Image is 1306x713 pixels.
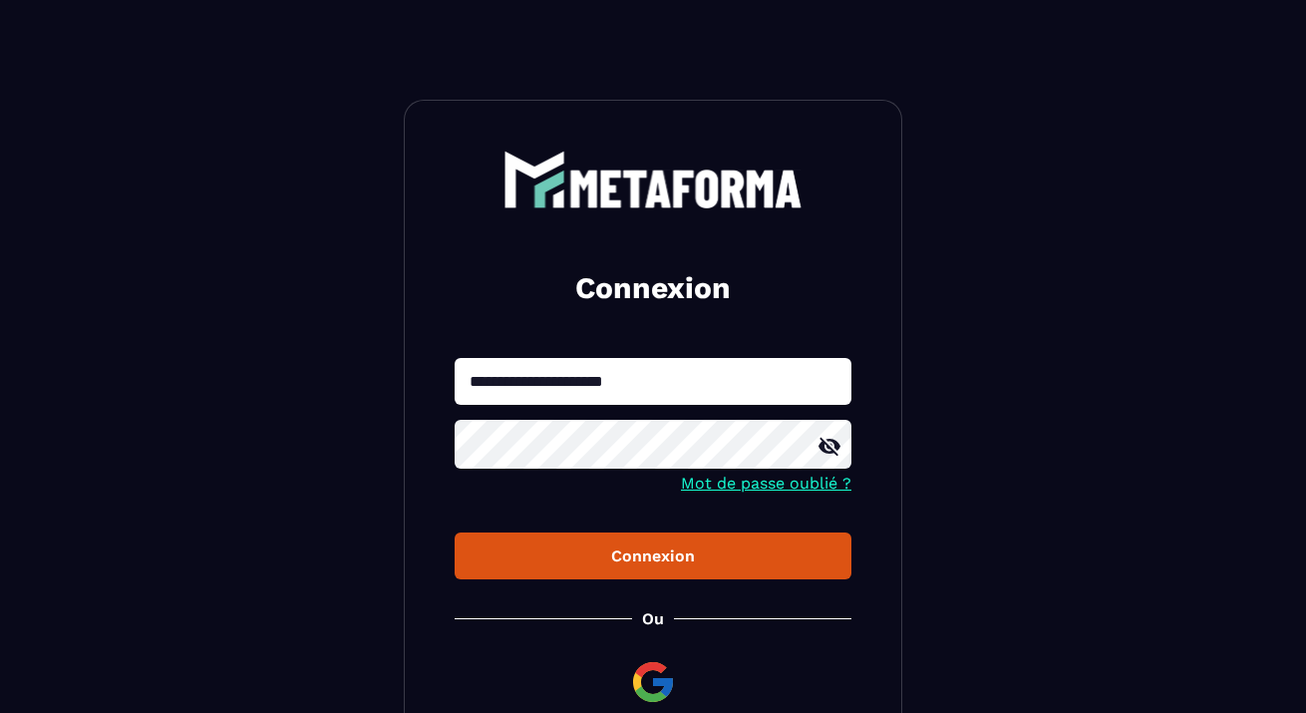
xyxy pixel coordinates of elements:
[681,474,851,493] a: Mot de passe oublié ?
[503,151,803,208] img: logo
[455,533,851,579] button: Connexion
[479,268,827,308] h2: Connexion
[629,658,677,706] img: google
[455,151,851,208] a: logo
[642,609,664,628] p: Ou
[471,546,835,565] div: Connexion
